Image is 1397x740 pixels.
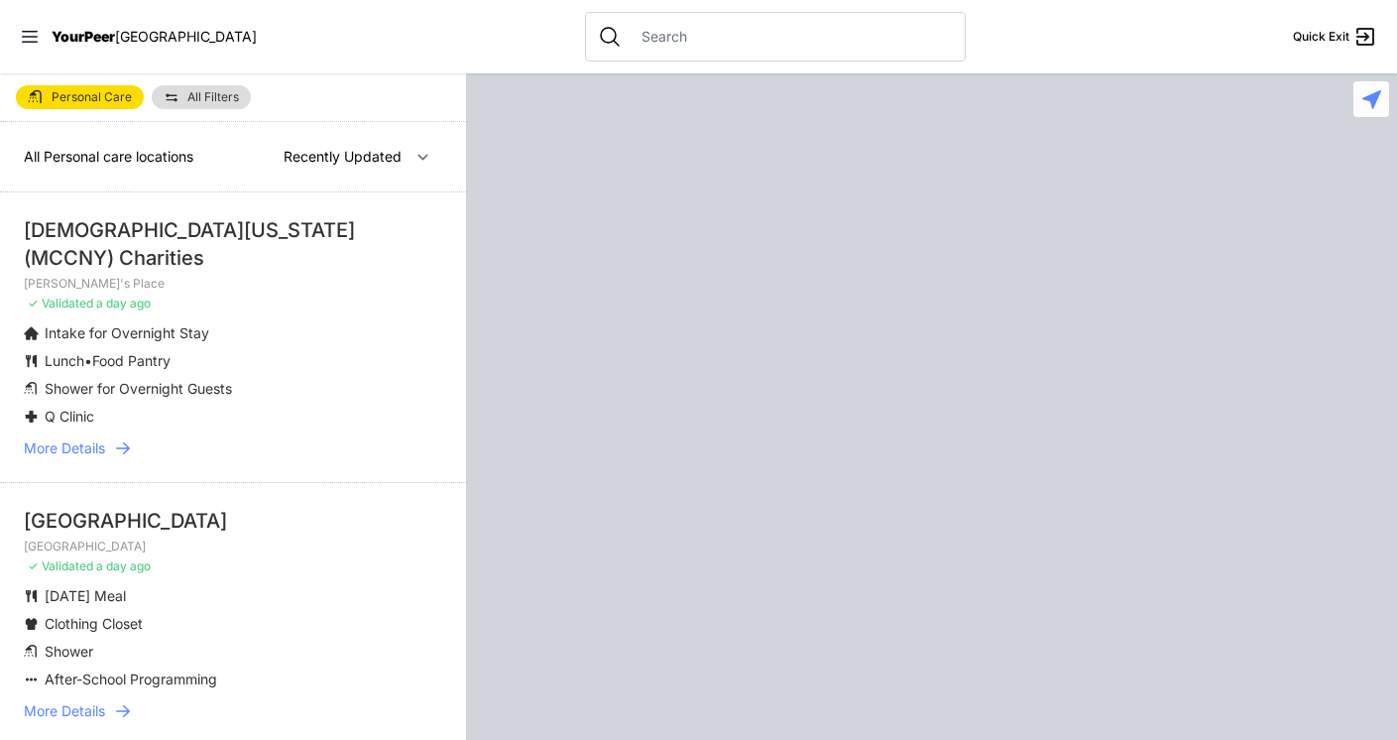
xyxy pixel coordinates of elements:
[96,296,151,310] span: a day ago
[52,28,115,45] span: YourPeer
[45,408,94,425] span: Q Clinic
[16,85,144,109] a: Personal Care
[24,148,193,165] span: All Personal care locations
[52,31,257,43] a: YourPeer[GEOGRAPHIC_DATA]
[24,701,105,721] span: More Details
[24,438,442,458] a: More Details
[45,643,93,660] span: Shower
[630,27,953,47] input: Search
[152,85,251,109] a: All Filters
[187,91,239,103] span: All Filters
[84,352,92,369] span: •
[24,216,442,272] div: [DEMOGRAPHIC_DATA][US_STATE] (MCCNY) Charities
[28,296,93,310] span: ✓ Validated
[45,324,209,341] span: Intake for Overnight Stay
[28,558,93,573] span: ✓ Validated
[1293,29,1349,45] span: Quick Exit
[45,352,84,369] span: Lunch
[45,615,143,632] span: Clothing Closet
[24,276,442,292] p: [PERSON_NAME]'s Place
[24,539,442,555] p: [GEOGRAPHIC_DATA]
[52,91,132,103] span: Personal Care
[92,352,171,369] span: Food Pantry
[1293,25,1377,49] a: Quick Exit
[115,28,257,45] span: [GEOGRAPHIC_DATA]
[45,671,217,687] span: After-School Programming
[24,438,105,458] span: More Details
[45,587,126,604] span: [DATE] Meal
[24,507,442,535] div: [GEOGRAPHIC_DATA]
[24,701,442,721] a: More Details
[96,558,151,573] span: a day ago
[45,380,232,397] span: Shower for Overnight Guests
